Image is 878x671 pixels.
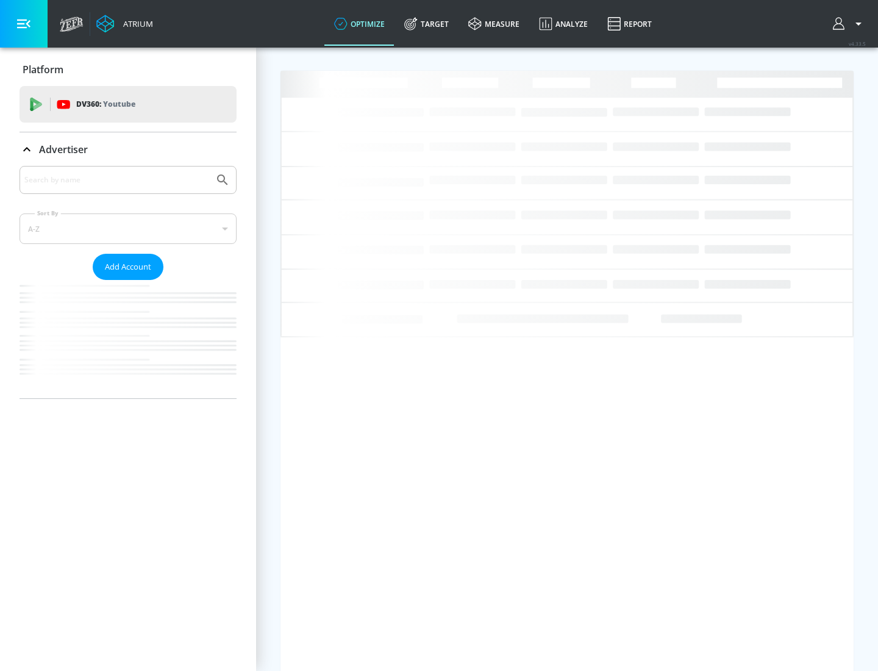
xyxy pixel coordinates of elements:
span: v 4.33.5 [849,40,866,47]
a: Target [394,2,459,46]
p: Advertiser [39,143,88,156]
input: Search by name [24,172,209,188]
button: Add Account [93,254,163,280]
nav: list of Advertiser [20,280,237,398]
a: Report [598,2,662,46]
span: Add Account [105,260,151,274]
p: DV360: [76,98,135,111]
div: Advertiser [20,132,237,167]
div: Advertiser [20,166,237,398]
a: measure [459,2,529,46]
div: A-Z [20,213,237,244]
a: Analyze [529,2,598,46]
div: Atrium [118,18,153,29]
div: Platform [20,52,237,87]
a: Atrium [96,15,153,33]
div: DV360: Youtube [20,86,237,123]
label: Sort By [35,209,61,217]
a: optimize [324,2,394,46]
p: Platform [23,63,63,76]
p: Youtube [103,98,135,110]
